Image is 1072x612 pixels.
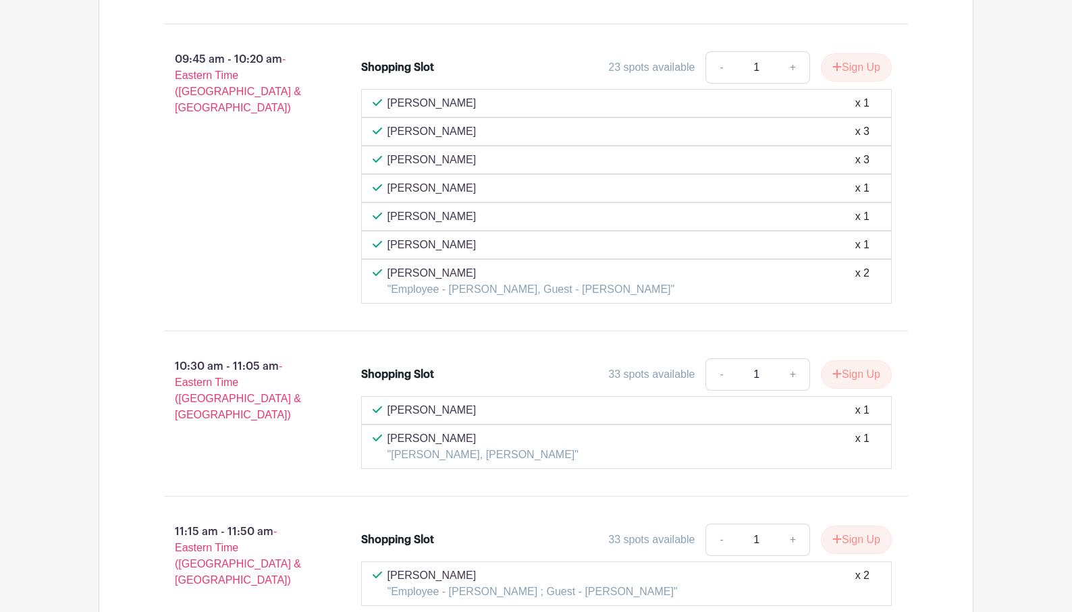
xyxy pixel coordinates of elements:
[855,430,869,463] div: x 1
[705,524,736,556] a: -
[175,360,301,420] span: - Eastern Time ([GEOGRAPHIC_DATA] & [GEOGRAPHIC_DATA])
[387,237,477,253] p: [PERSON_NAME]
[387,447,579,463] p: "[PERSON_NAME], [PERSON_NAME]"
[387,152,477,168] p: [PERSON_NAME]
[387,265,675,281] p: [PERSON_NAME]
[387,281,675,298] p: "Employee - [PERSON_NAME], Guest - [PERSON_NAME]"
[776,51,810,84] a: +
[175,526,301,586] span: - Eastern Time ([GEOGRAPHIC_DATA] & [GEOGRAPHIC_DATA])
[387,402,477,418] p: [PERSON_NAME]
[855,265,869,298] div: x 2
[142,46,340,121] p: 09:45 am - 10:20 am
[705,358,736,391] a: -
[387,123,477,140] p: [PERSON_NAME]
[855,208,869,225] div: x 1
[855,567,869,600] div: x 2
[776,524,810,556] a: +
[387,95,477,111] p: [PERSON_NAME]
[142,518,340,594] p: 11:15 am - 11:50 am
[361,366,434,383] div: Shopping Slot
[855,237,869,253] div: x 1
[855,123,869,140] div: x 3
[821,526,892,554] button: Sign Up
[855,95,869,111] div: x 1
[821,53,892,82] button: Sign Up
[387,584,678,600] p: "Employee - [PERSON_NAME] ; Guest - [PERSON_NAME]"
[142,353,340,428] p: 10:30 am - 11:05 am
[387,567,678,584] p: [PERSON_NAME]
[705,51,736,84] a: -
[608,532,695,548] div: 33 spots available
[776,358,810,391] a: +
[387,208,477,225] p: [PERSON_NAME]
[855,152,869,168] div: x 3
[608,366,695,383] div: 33 spots available
[387,430,579,447] p: [PERSON_NAME]
[387,180,477,196] p: [PERSON_NAME]
[175,53,301,113] span: - Eastern Time ([GEOGRAPHIC_DATA] & [GEOGRAPHIC_DATA])
[855,180,869,196] div: x 1
[361,532,434,548] div: Shopping Slot
[608,59,695,76] div: 23 spots available
[821,360,892,389] button: Sign Up
[361,59,434,76] div: Shopping Slot
[855,402,869,418] div: x 1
